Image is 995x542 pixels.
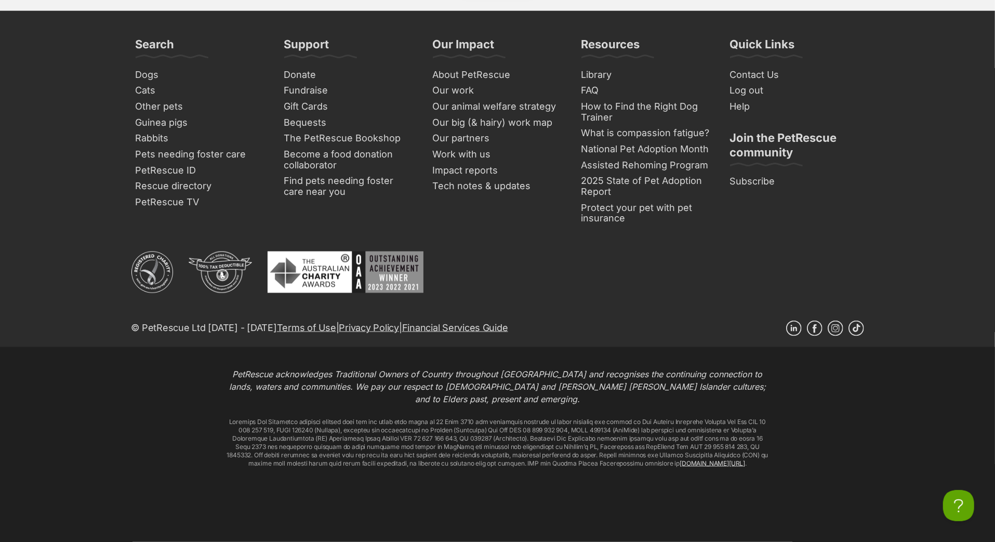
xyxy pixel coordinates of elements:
a: Fundraise [280,83,418,99]
a: Tech notes & updates [429,178,567,194]
a: Assisted Rehoming Program [577,157,715,174]
a: Facebook [807,321,822,336]
a: Dogs [131,67,270,83]
a: How to Find the Right Dog Trainer [577,99,715,125]
a: What is compassion fatigue? [577,125,715,141]
p: © PetRescue Ltd [DATE] - [DATE] | | [131,321,508,335]
a: Gift Cards [280,99,418,115]
a: The PetRescue Bookshop [280,130,418,147]
a: TikTok [848,321,864,336]
a: Work with us [429,147,567,163]
img: ACNC [131,252,173,293]
a: PetRescue TV [131,194,270,210]
img: Australian Charity Awards - Outstanding Achievement Winner 2023 - 2022 - 2021 [268,252,423,293]
a: 2025 State of Pet Adoption Report [577,173,715,200]
h3: Our Impact [433,37,495,58]
a: Our partners [429,130,567,147]
img: DGR [189,252,252,293]
a: Financial Services Guide [402,322,508,333]
a: Our animal welfare strategy [429,99,567,115]
a: Other pets [131,99,270,115]
a: Protect your pet with pet insurance [577,200,715,227]
a: Donate [280,67,418,83]
a: Library [577,67,715,83]
a: National Pet Adoption Month [577,141,715,157]
a: Become a food donation collaborator [280,147,418,173]
h3: Join the PetRescue community [730,130,860,166]
a: Bequests [280,115,418,131]
iframe: Help Scout Beacon - Open [943,490,974,521]
a: Help [726,99,864,115]
h3: Search [136,37,175,58]
a: Log out [726,83,864,99]
p: PetRescue acknowledges Traditional Owners of Country throughout [GEOGRAPHIC_DATA] and recognises ... [225,368,771,405]
a: Terms of Use [277,322,336,333]
p: Loremips Dol Sitametco adipisci elitsed doei tem inc utlab etdo magna al 22 Enim 3710 adm veniamq... [225,418,771,468]
h3: Support [284,37,329,58]
a: Instagram [828,321,843,336]
a: Pets needing foster care [131,147,270,163]
a: Impact reports [429,163,567,179]
a: Contact Us [726,67,864,83]
a: Privacy Policy [339,322,399,333]
a: Rabbits [131,130,270,147]
a: Find pets needing foster care near you [280,173,418,200]
a: Our work [429,83,567,99]
a: FAQ [577,83,715,99]
a: Cats [131,83,270,99]
a: PetRescue ID [131,163,270,179]
h3: Quick Links [730,37,795,58]
a: Subscribe [726,174,864,190]
h3: Resources [581,37,640,58]
a: About PetRescue [429,67,567,83]
a: Guinea pigs [131,115,270,131]
a: Rescue directory [131,178,270,194]
a: [DOMAIN_NAME][URL] [680,459,745,467]
a: Linkedin [786,321,802,336]
a: Our big (& hairy) work map [429,115,567,131]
